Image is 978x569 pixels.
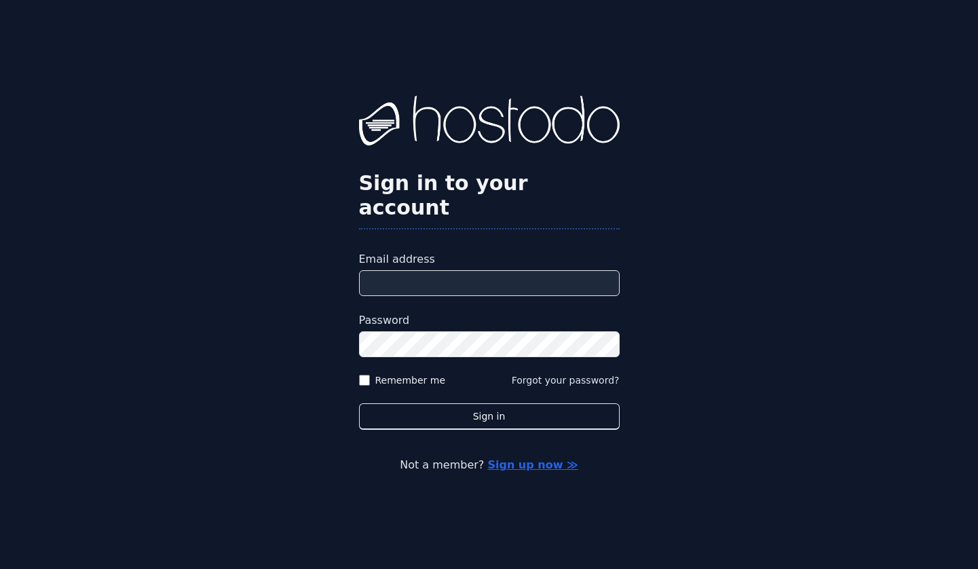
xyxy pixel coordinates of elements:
label: Email address [359,251,620,268]
button: Sign in [359,403,620,430]
h2: Sign in to your account [359,171,620,220]
a: Sign up now ≫ [487,458,578,471]
p: Not a member? [65,457,913,473]
label: Password [359,312,620,329]
label: Remember me [375,373,446,387]
button: Forgot your password? [512,373,620,387]
img: Hostodo [359,96,620,150]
